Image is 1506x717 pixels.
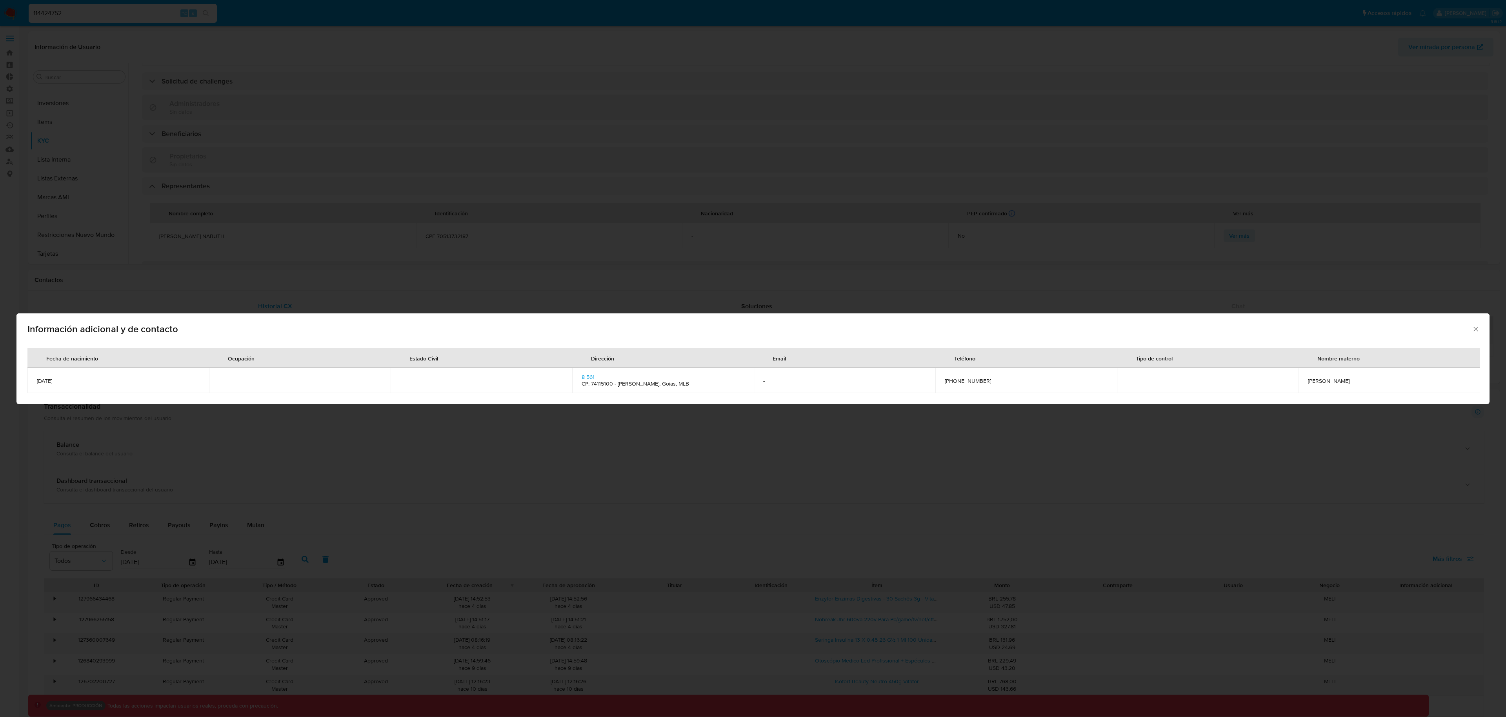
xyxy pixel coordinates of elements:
div: Estado Civil [400,349,447,368]
div: Teléfono [945,349,985,368]
div: Email [763,349,795,368]
div: Fecha de nacimiento [37,349,107,368]
div: Nombre materno [1308,349,1369,368]
div: Dirección [582,349,624,368]
h4: CP: 74115100 - [PERSON_NAME], Goias, MLB [582,380,744,388]
span: [PERSON_NAME] [1308,377,1471,384]
a: 8 561 [582,373,595,381]
div: Tipo de control [1126,349,1182,368]
span: [PHONE_NUMBER] [945,377,1108,384]
button: Cerrar [1472,325,1479,332]
div: Ocupación [218,349,264,368]
span: Información adicional y de contacto [27,324,1472,334]
span: [DATE] [37,377,200,384]
span: - [763,377,926,384]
